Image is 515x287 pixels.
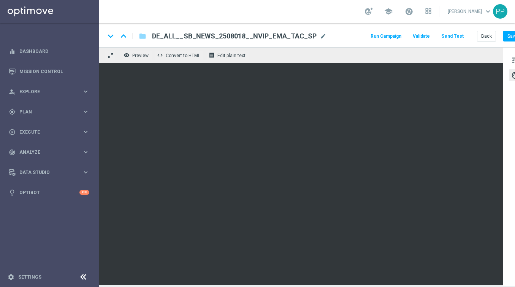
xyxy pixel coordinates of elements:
a: Optibot [19,182,79,202]
span: Plan [19,110,82,114]
span: Preview [132,53,149,58]
button: remove_red_eye Preview [122,50,152,60]
i: keyboard_arrow_right [82,148,89,156]
div: Data Studio [9,169,82,176]
i: equalizer [9,48,16,55]
div: Explore [9,88,82,95]
i: keyboard_arrow_right [82,88,89,95]
i: keyboard_arrow_right [82,128,89,136]
span: code [157,52,163,58]
button: track_changes Analyze keyboard_arrow_right [8,149,90,155]
i: track_changes [9,149,16,156]
div: Dashboard [9,41,89,61]
i: settings [8,274,14,281]
span: Edit plain text [217,53,246,58]
i: gps_fixed [9,108,16,115]
span: Explore [19,89,82,94]
div: Optibot [9,182,89,202]
a: Dashboard [19,41,89,61]
i: keyboard_arrow_up [118,30,129,42]
button: gps_fixed Plan keyboard_arrow_right [8,109,90,115]
div: Mission Control [9,61,89,81]
div: Analyze [9,149,82,156]
i: remove_red_eye [124,52,130,58]
a: [PERSON_NAME]keyboard_arrow_down [447,6,493,17]
button: play_circle_outline Execute keyboard_arrow_right [8,129,90,135]
span: school [384,7,393,16]
button: code Convert to HTML [155,50,204,60]
i: keyboard_arrow_right [82,169,89,176]
span: Execute [19,130,82,134]
i: play_circle_outline [9,129,16,136]
span: Analyze [19,150,82,155]
button: Data Studio keyboard_arrow_right [8,169,90,175]
button: Mission Control [8,69,90,75]
span: Validate [413,33,430,39]
button: equalizer Dashboard [8,48,90,54]
a: Mission Control [19,61,89,81]
button: lightbulb Optibot +10 [8,190,90,196]
a: Settings [18,275,41,279]
button: Validate [412,31,431,41]
i: receipt [209,52,215,58]
div: +10 [79,190,89,195]
i: person_search [9,88,16,95]
span: DE_ALL__SB_NEWS_2508018__NVIP_EMA_TAC_SP [152,32,317,41]
div: Plan [9,108,82,115]
button: receipt Edit plain text [207,50,249,60]
i: keyboard_arrow_right [82,108,89,115]
button: folder [138,30,147,42]
i: folder [139,32,146,41]
span: mode_edit [320,33,326,40]
button: Run Campaign [369,31,402,41]
span: Data Studio [19,170,82,175]
div: Execute [9,129,82,136]
span: keyboard_arrow_down [484,7,492,16]
div: PP [493,4,507,19]
button: person_search Explore keyboard_arrow_right [8,89,90,95]
span: Convert to HTML [166,53,200,58]
button: Send Test [440,31,465,41]
button: Back [477,31,496,41]
i: keyboard_arrow_down [105,30,116,42]
i: lightbulb [9,189,16,196]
